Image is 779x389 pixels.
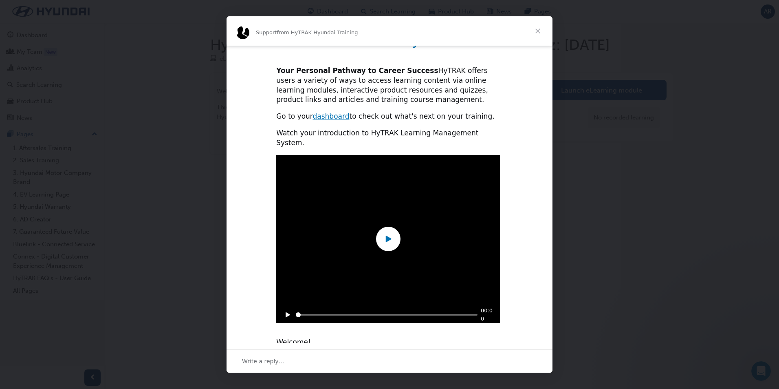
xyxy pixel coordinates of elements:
[523,16,552,46] span: Close
[276,66,438,75] b: Your Personal Pathway to Career Success
[481,307,495,323] div: 00:00
[227,349,552,373] div: Open conversation and reply
[376,227,401,251] span: Play
[242,356,284,367] span: Write a reply…
[277,29,358,35] span: from HyTRAK Hyundai Training
[276,112,503,122] div: Go to your to check out what's next on your training.
[276,66,503,105] div: HyTRAK offers users a variety of ways to access learning content via online learning modules, int...
[382,233,394,245] svg: Play
[276,128,503,148] div: Watch your introduction to HyTRAK Learning Management System.
[296,314,478,316] input: Seek video
[276,328,503,348] div: Welcome!
[283,310,293,320] svg: Play
[256,29,277,35] span: Support
[313,112,350,120] a: dashboard
[239,155,537,323] video: Play video
[236,26,249,39] img: Profile image for Support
